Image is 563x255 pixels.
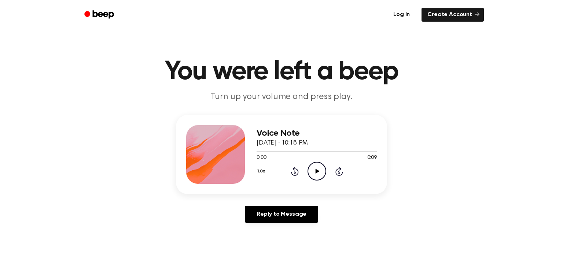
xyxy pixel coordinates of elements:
span: [DATE] · 10:18 PM [257,140,308,146]
a: Create Account [422,8,484,22]
h1: You were left a beep [94,59,469,85]
span: 0:09 [367,154,377,162]
a: Log in [386,6,417,23]
button: 1.0x [257,165,268,178]
p: Turn up your volume and press play. [141,91,422,103]
a: Beep [79,8,121,22]
h3: Voice Note [257,128,377,138]
a: Reply to Message [245,206,318,223]
span: 0:00 [257,154,266,162]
